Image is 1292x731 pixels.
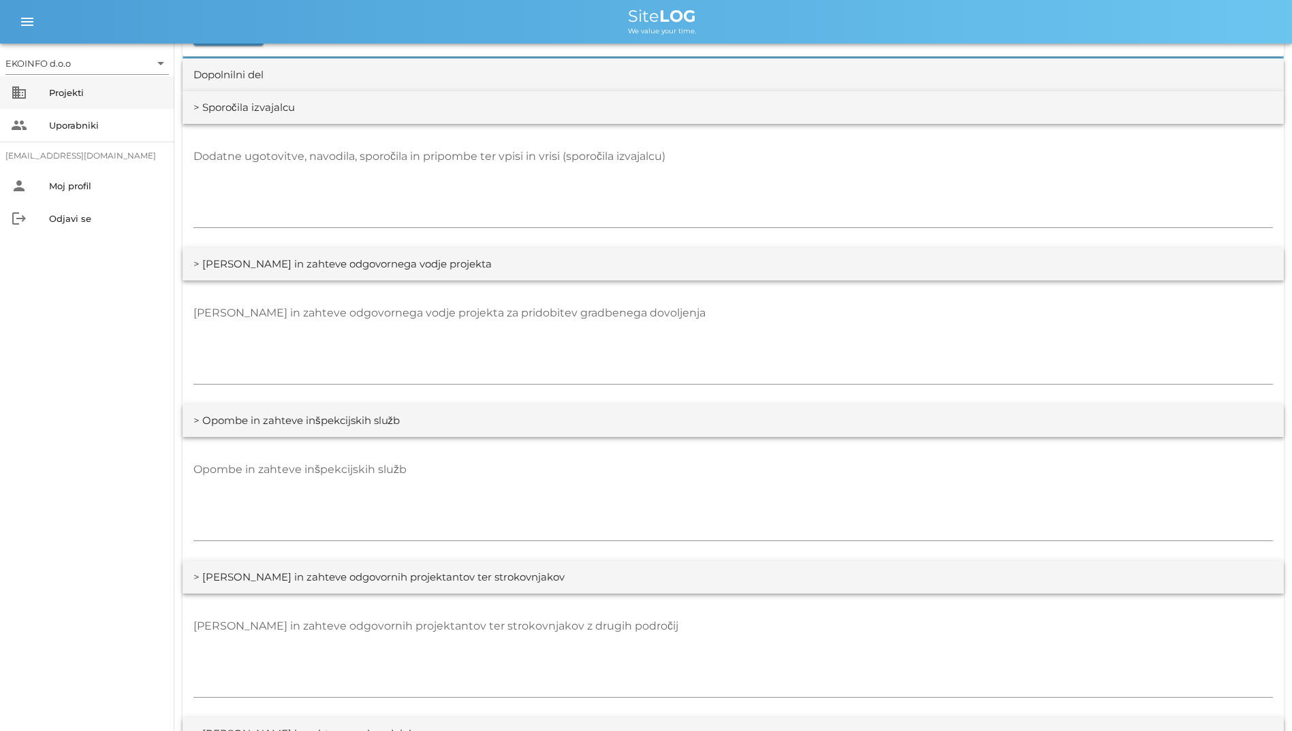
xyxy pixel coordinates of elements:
[11,117,27,133] i: people
[193,257,492,272] div: > [PERSON_NAME] in zahteve odgovornega vodje projekta
[49,87,163,98] div: Projekti
[628,27,696,35] span: We value your time.
[5,52,169,74] div: EKOINFO d.o.o
[49,180,163,191] div: Moj profil
[193,570,565,585] div: > [PERSON_NAME] in zahteve odgovornih projektantov ter strokovnjakov
[11,84,27,101] i: business
[11,210,27,227] i: logout
[659,6,696,26] b: LOG
[1097,584,1292,731] iframe: Chat Widget
[5,57,71,69] div: EKOINFO d.o.o
[49,213,163,224] div: Odjavi se
[193,413,400,429] div: > Opombe in zahteve inšpekcijskih služb
[11,178,27,194] i: person
[193,67,264,83] div: Dopolnilni del
[1097,584,1292,731] div: Pripomoček za klepet
[49,120,163,131] div: Uporabniki
[19,14,35,30] i: menu
[153,55,169,71] i: arrow_drop_down
[193,100,295,116] div: > Sporočila izvajalcu
[628,6,696,26] span: Site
